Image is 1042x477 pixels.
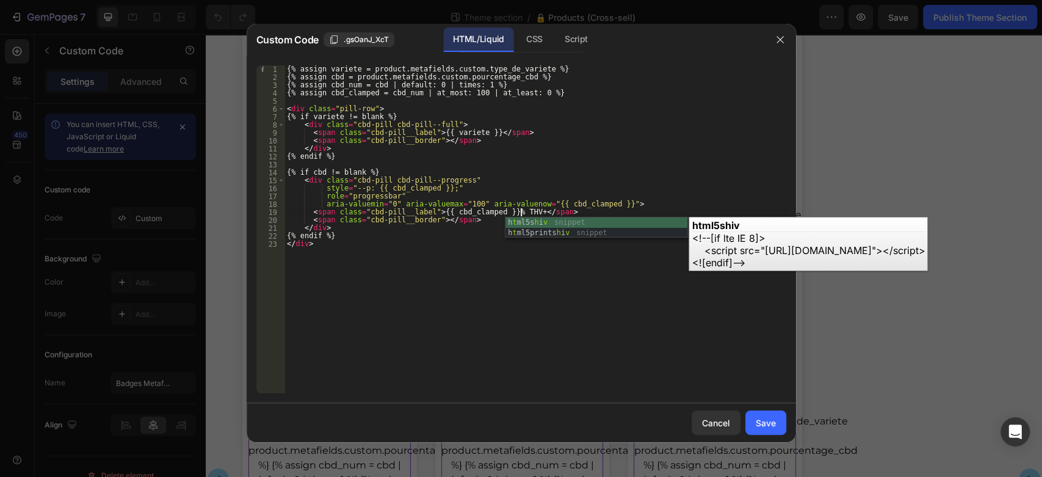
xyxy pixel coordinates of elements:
div: CSS [516,27,552,52]
a: Pack Stormrock THV+ [43,203,205,365]
div: 7 [256,113,285,121]
div: 5 [256,97,285,105]
div: 22 [256,232,285,240]
div: Save [756,417,776,429]
div: Badges Metafields [57,348,126,359]
div: 16 [256,184,285,192]
a: Pack CBDpaschere THV+ [236,203,398,365]
div: Script [555,27,598,52]
div: Open Intercom Messenger [1000,417,1030,446]
div: 17 [256,192,285,200]
div: 2 [256,73,285,81]
span: .gsOanJ_XcT [344,34,389,45]
span: Custom Code [256,32,319,47]
div: 14 [256,169,285,177]
a: Pack Okiweed THV+ [428,203,590,365]
div: 6 [256,105,285,113]
div: <!--[if lte IE 8]> <script src="[URL][DOMAIN_NAME]"></script> <![endif]--> [689,217,928,271]
div: 4 [256,89,285,97]
b: html5shiv [692,219,739,231]
div: 20 [256,216,285,224]
div: 18 [256,200,285,208]
div: 19 [256,208,285,216]
div: 1 [256,65,285,73]
button: Carousel Next Arrow [813,434,834,456]
div: 10 [256,137,285,145]
button: Carousel Back Arrow [2,434,23,456]
div: 11 [256,145,285,153]
div: 23 [256,240,285,248]
button: .gsOanJ_XcT [324,32,394,47]
div: 12 [256,153,285,161]
div: 8 [256,121,285,129]
button: Dot [506,349,512,355]
div: 15 [256,177,285,184]
div: 21 [256,224,285,232]
div: 9 [256,129,285,137]
div: Cancel [702,417,730,429]
button: Save [745,410,786,435]
div: 3 [256,81,285,89]
div: HTML/Liquid [443,27,513,52]
button: Dot [314,349,320,355]
button: Cancel [692,410,740,435]
div: 13 [256,161,285,169]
